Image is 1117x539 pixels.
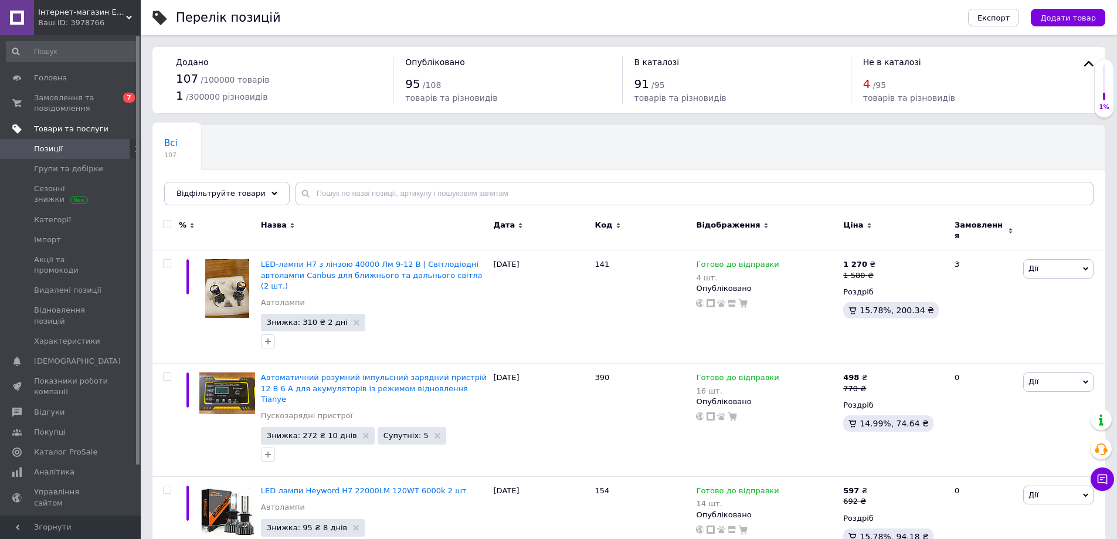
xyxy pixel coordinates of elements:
[123,93,135,103] span: 7
[179,220,186,230] span: %
[34,447,97,457] span: Каталог ProSale
[164,138,178,148] span: Всі
[696,220,760,230] span: Відображення
[863,57,921,67] span: Не в каталозі
[199,372,255,414] img: Автоматическое умное импульсное зарядное устройство 12В 6А для аккумуляторов с режимом восстановл...
[261,502,305,513] a: Автолампи
[843,372,867,383] div: ₴
[634,57,680,67] span: В каталозі
[843,486,867,496] div: ₴
[34,184,108,205] span: Сезонні знижки
[696,260,779,272] span: Готово до відправки
[34,356,121,367] span: [DEMOGRAPHIC_DATA]
[595,373,610,382] span: 390
[595,220,613,230] span: Код
[296,182,1094,205] input: Пошук по назві позиції, артикулу і пошуковим запитам
[696,373,779,385] span: Готово до відправки
[34,376,108,397] span: Показники роботи компанії
[873,80,887,90] span: / 95
[34,487,108,508] span: Управління сайтом
[267,432,357,439] span: Знижка: 272 ₴ 10 днів
[38,18,141,28] div: Ваш ID: 3978766
[863,93,955,103] span: товарів та різновидів
[34,144,63,154] span: Позиції
[843,373,859,382] b: 498
[267,524,347,531] span: Знижка: 95 ₴ 8 днів
[595,486,610,495] span: 154
[176,12,281,24] div: Перелік позицій
[1031,9,1105,26] button: Додати товар
[948,250,1020,364] div: 3
[34,255,108,276] span: Акції та промокоди
[34,305,108,326] span: Відновлення позицій
[1028,377,1038,386] span: Дії
[696,486,779,499] span: Готово до відправки
[201,75,269,84] span: / 100000 товарів
[843,486,859,495] b: 597
[696,273,779,282] div: 4 шт.
[634,93,726,103] span: товарів та різновидів
[948,364,1020,477] div: 0
[1040,13,1096,22] span: Додати товар
[843,259,875,270] div: ₴
[261,260,483,290] a: LED-лампи H7 з лінзою 40000 Лм 9-12 В | Світлодіодні автолампи Canbus для ближнього та дальнього ...
[863,77,871,91] span: 4
[261,297,305,308] a: Автолампи
[843,287,945,297] div: Роздріб
[34,427,66,438] span: Покупці
[696,499,779,508] div: 14 шт.
[176,57,208,67] span: Додано
[843,384,867,394] div: 770 ₴
[186,92,268,101] span: / 300000 різновидів
[696,283,837,294] div: Опубліковано
[199,486,255,535] img: LED лампы Heyword H7 22000LM 120WT 6000k 2 шт
[595,260,610,269] span: 141
[494,220,515,230] span: Дата
[405,77,420,91] span: 95
[955,220,1005,241] span: Замовлення
[843,400,945,411] div: Роздріб
[164,151,178,160] span: 107
[383,432,429,439] span: Супутніх: 5
[176,189,266,198] span: Відфільтруйте товари
[34,285,101,296] span: Видалені позиції
[261,220,287,230] span: Назва
[843,220,863,230] span: Ціна
[491,364,592,477] div: [DATE]
[651,80,665,90] span: / 95
[843,270,875,281] div: 1 580 ₴
[261,486,467,495] a: LED лампи Heyword H7 22000LM 120WT 6000k 2 шт
[176,89,184,103] span: 1
[860,306,934,315] span: 15.78%, 200.34 ₴
[267,318,348,326] span: Знижка: 310 ₴ 2 дні
[34,407,64,418] span: Відгуки
[843,260,867,269] b: 1 270
[176,72,198,86] span: 107
[38,7,126,18] span: Інтернет-магазин Evgitech
[405,93,497,103] span: товарів та різновидів
[843,496,867,507] div: 692 ₴
[261,373,487,403] a: Автоматичний розумний імпульсний зарядний пристрій 12 В 6 А для акумуляторів із режимом відновлен...
[1028,490,1038,499] span: Дії
[1095,103,1113,111] div: 1%
[423,80,441,90] span: / 108
[491,250,592,364] div: [DATE]
[1028,264,1038,273] span: Дії
[34,93,108,114] span: Замовлення та повідомлення
[860,419,929,428] span: 14.99%, 74.64 ₴
[34,467,74,477] span: Аналітика
[34,73,67,83] span: Головна
[1091,467,1114,491] button: Чат з покупцем
[977,13,1010,22] span: Експорт
[6,41,138,62] input: Пошук
[34,164,103,174] span: Групи та добірки
[34,235,61,245] span: Імпорт
[843,513,945,524] div: Роздріб
[405,57,465,67] span: Опубліковано
[696,396,837,407] div: Опубліковано
[261,411,352,421] a: Пускозарядні пристрої
[634,77,649,91] span: 91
